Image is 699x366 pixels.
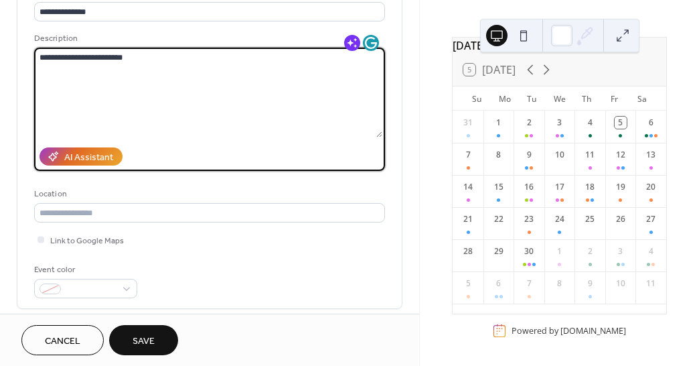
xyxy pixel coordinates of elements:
div: Location [34,187,382,201]
div: 30 [523,245,535,257]
div: 1 [493,117,505,129]
div: Su [463,86,491,111]
div: 6 [645,117,657,129]
div: 27 [645,213,657,225]
div: 20 [645,181,657,193]
div: 21 [462,213,474,225]
div: 6 [493,278,505,290]
div: 4 [584,117,596,129]
div: 7 [523,278,535,290]
div: Mo [491,86,518,111]
div: 5 [615,117,627,129]
div: 28 [462,245,474,257]
div: Powered by [512,325,626,337]
div: AI Assistant [64,151,113,165]
div: Fr [601,86,628,111]
div: 7 [462,149,474,161]
div: 19 [615,181,627,193]
div: 25 [584,213,596,225]
div: 10 [554,149,566,161]
span: Save [133,334,155,349]
div: 3 [554,117,566,129]
div: 2 [584,245,596,257]
div: Tu [518,86,546,111]
div: 1 [554,245,566,257]
div: 10 [615,278,627,290]
div: We [546,86,573,111]
div: Description [34,32,382,46]
button: Save [109,325,178,355]
div: 17 [554,181,566,193]
div: 8 [554,278,566,290]
div: 15 [493,181,505,193]
div: 8 [493,149,505,161]
div: 3 [615,245,627,257]
div: 31 [462,117,474,129]
button: AI Assistant [40,147,123,166]
div: 2 [523,117,535,129]
div: 24 [554,213,566,225]
div: 9 [584,278,596,290]
div: Th [573,86,601,111]
ga: Rephrase [344,35,360,51]
div: Event color [34,263,135,277]
span: Link to Google Maps [50,234,124,248]
div: 9 [523,149,535,161]
div: Sa [628,86,655,111]
div: 18 [584,181,596,193]
div: 12 [615,149,627,161]
div: 22 [493,213,505,225]
div: 13 [645,149,657,161]
div: [DATE] [453,38,666,54]
div: 29 [493,245,505,257]
span: Cancel [45,334,80,349]
div: 5 [462,278,474,290]
div: 16 [523,181,535,193]
button: Cancel [21,325,104,355]
textarea: [DATE] Worship: 10:30 am [34,48,382,137]
div: 23 [523,213,535,225]
div: 14 [462,181,474,193]
div: 4 [645,245,657,257]
div: 26 [615,213,627,225]
div: 11 [645,278,657,290]
div: 11 [584,149,596,161]
a: [DOMAIN_NAME] [560,325,626,337]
